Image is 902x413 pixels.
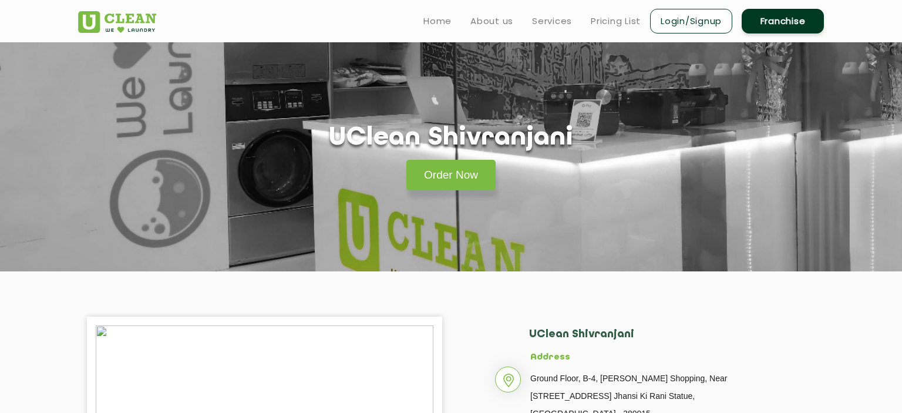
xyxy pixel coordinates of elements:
a: Services [532,14,572,28]
a: Order Now [406,160,496,190]
img: UClean Laundry and Dry Cleaning [78,11,156,33]
a: Login/Signup [650,9,732,33]
h2: UClean Shivranjani [529,328,780,352]
a: About us [470,14,513,28]
h5: Address [530,352,780,363]
a: Home [423,14,452,28]
h1: UClean Shivranjani [329,123,573,153]
a: Pricing List [591,14,641,28]
a: Franchise [742,9,824,33]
